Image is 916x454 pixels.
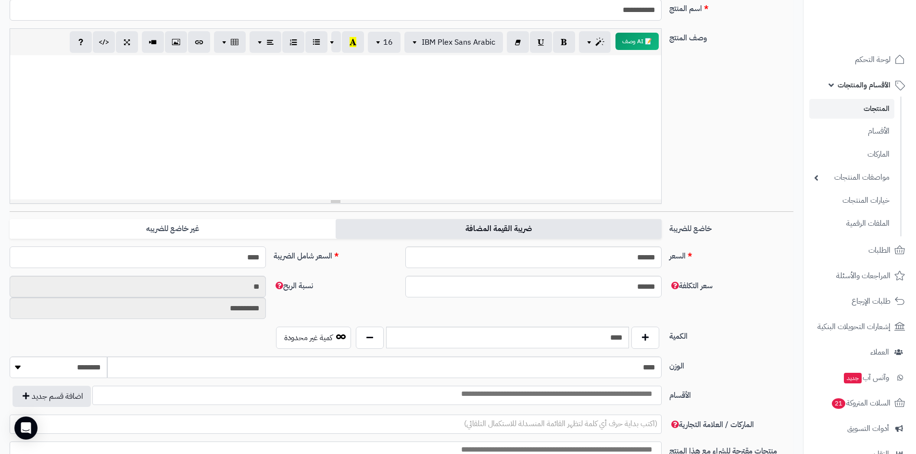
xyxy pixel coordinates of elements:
span: لوحة التحكم [855,53,891,66]
a: الطلبات [809,239,910,262]
a: طلبات الإرجاع [809,290,910,313]
span: 21 [831,398,846,409]
a: الملفات الرقمية [809,213,894,234]
span: الأقسام والمنتجات [838,78,891,92]
div: Open Intercom Messenger [14,417,38,440]
span: الماركات / العلامة التجارية [669,419,754,430]
img: logo-2.png [851,17,907,37]
span: العملاء [870,345,889,359]
a: لوحة التحكم [809,48,910,71]
span: السلات المتروكة [831,396,891,410]
span: (اكتب بداية حرف أي كلمة لتظهر القائمة المنسدلة للاستكمال التلقائي) [464,418,657,429]
span: IBM Plex Sans Arabic [422,37,495,48]
a: المنتجات [809,99,894,119]
a: مواصفات المنتجات [809,167,894,188]
label: السعر شامل الضريبة [270,246,402,262]
a: إشعارات التحويلات البنكية [809,315,910,338]
label: السعر [665,246,797,262]
label: الأقسام [665,386,797,401]
label: خاضع للضريبة [665,219,797,234]
a: السلات المتروكة21 [809,392,910,415]
span: جديد [844,373,862,383]
span: المراجعات والأسئلة [836,269,891,282]
label: الوزن [665,356,797,372]
span: طلبات الإرجاع [852,294,891,308]
label: وصف المنتج [665,28,797,44]
a: الماركات [809,144,894,165]
label: الكمية [665,327,797,342]
span: إشعارات التحويلات البنكية [817,320,891,333]
span: وآتس آب [843,371,889,384]
a: العملاء [809,341,910,364]
label: ضريبة القيمة المضافة [336,219,662,239]
a: خيارات المنتجات [809,190,894,211]
span: الطلبات [868,244,891,257]
span: نسبة الربح [274,280,313,292]
a: أدوات التسويق [809,417,910,440]
span: 16 [383,37,393,48]
button: اضافة قسم جديد [13,386,91,407]
label: غير خاضع للضريبه [10,219,336,239]
span: سعر التكلفة [669,280,713,292]
a: المراجعات والأسئلة [809,264,910,287]
span: أدوات التسويق [847,422,889,435]
button: 16 [368,32,401,53]
button: IBM Plex Sans Arabic [404,32,503,53]
a: الأقسام [809,121,894,142]
a: وآتس آبجديد [809,366,910,389]
button: 📝 AI وصف [615,33,659,50]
